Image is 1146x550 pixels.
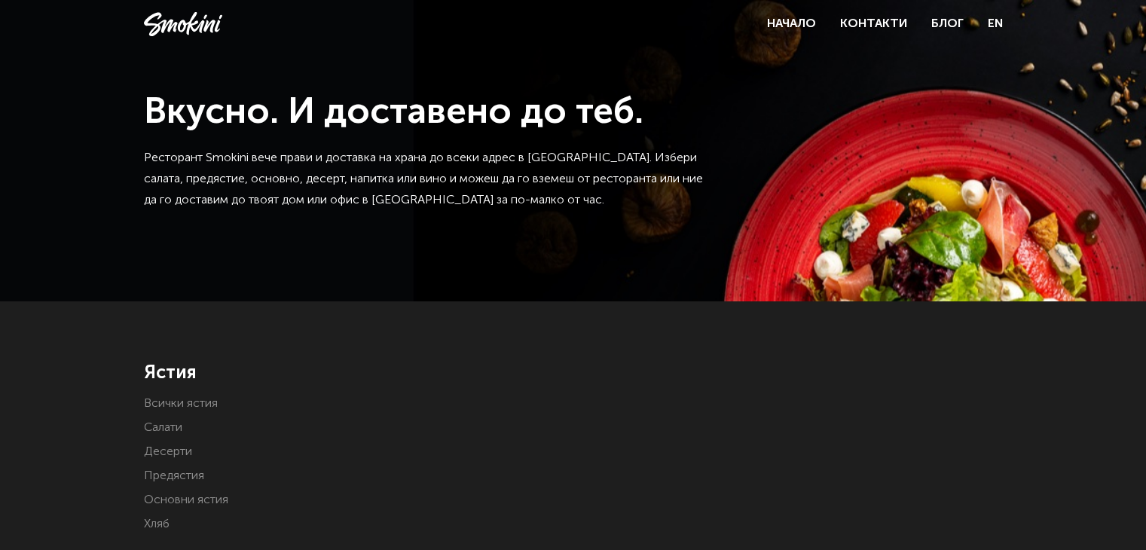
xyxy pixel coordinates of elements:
[144,422,182,434] a: Салати
[144,90,709,136] h1: Вкусно. И доставено до теб.
[840,18,907,30] a: Контакти
[144,148,709,211] p: Ресторант Smokini вече прави и доставка на храна до всеки адрес в [GEOGRAPHIC_DATA]. Избери салат...
[144,362,342,384] h4: Ястия
[931,18,964,30] a: Блог
[144,398,218,410] a: Всички ястия
[144,470,204,482] a: Предястия
[144,446,192,458] a: Десерти
[144,494,228,506] a: Основни ястия
[988,14,1003,35] a: EN
[767,18,816,30] a: Начало
[144,518,170,530] a: Хляб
